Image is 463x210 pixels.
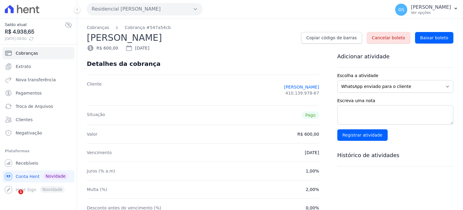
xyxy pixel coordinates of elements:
dt: Vencimento [87,150,112,156]
p: Ver opções [411,10,451,15]
a: Cobranças [2,47,74,59]
nav: Sidebar [5,47,72,196]
a: Recebíveis [2,157,74,169]
label: Escolha a atividade [337,73,453,79]
span: Nova transferência [16,77,56,83]
span: 1 [18,189,23,194]
a: Pagamentos [2,87,74,99]
dt: Situação [87,111,105,119]
span: Conta Hent [16,173,39,179]
a: Conta Hent Novidade [2,170,74,183]
a: Troca de Arquivos [2,100,74,112]
div: Plataformas [5,147,72,155]
dt: Cliente [87,81,102,99]
p: [PERSON_NAME] [411,4,451,10]
dd: [DATE] [305,150,319,156]
span: R$ 4.938,65 [5,28,65,36]
dd: 1,00% [306,168,319,174]
span: Negativação [16,130,42,136]
a: Cobranças [87,24,109,31]
span: 410.139.978-67 [285,90,319,96]
a: Copiar código de barras [301,32,362,44]
button: GS [PERSON_NAME] Ver opções [390,1,463,18]
h3: Histórico de atividades [337,152,453,159]
a: Baixar boleto [415,32,453,44]
span: Pago [302,111,319,119]
dt: Valor [87,131,97,137]
input: Registrar atividade [337,129,388,141]
dd: 2,00% [306,186,319,192]
span: Pagamentos [16,90,42,96]
span: Saldo atual [5,21,65,28]
a: Clientes [2,114,74,126]
label: Escreva uma nota [337,98,453,104]
span: Copiar código de barras [306,35,357,41]
button: Residencial [PERSON_NAME] [87,3,203,15]
a: Negativação [2,127,74,139]
div: Detalhes da cobrança [87,60,160,67]
a: [PERSON_NAME] [284,84,319,90]
span: Cancelar boleto [372,35,405,41]
span: Troca de Arquivos [16,103,53,109]
div: R$ 600,00 [87,44,118,52]
span: Cobranças [16,50,38,56]
span: GS [398,8,404,12]
a: Cancelar boleto [367,32,410,44]
span: Extrato [16,63,31,69]
span: Baixar boleto [420,35,448,41]
dt: Multa (%) [87,186,107,192]
iframe: Intercom live chat [6,189,20,204]
h3: Adicionar atividade [337,53,453,60]
span: Clientes [16,117,33,123]
div: [DATE] [125,44,149,52]
a: Extrato [2,60,74,73]
dd: R$ 600,00 [298,131,319,137]
dt: Juros (% a.m) [87,168,115,174]
a: Nova transferência [2,74,74,86]
a: Cobrança #547a54cb [125,24,171,31]
h2: [PERSON_NAME] [87,31,296,44]
span: [DATE] 09:50 [5,36,65,41]
span: Recebíveis [16,160,38,166]
nav: Breadcrumb [87,24,453,31]
span: Novidade [43,173,68,179]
